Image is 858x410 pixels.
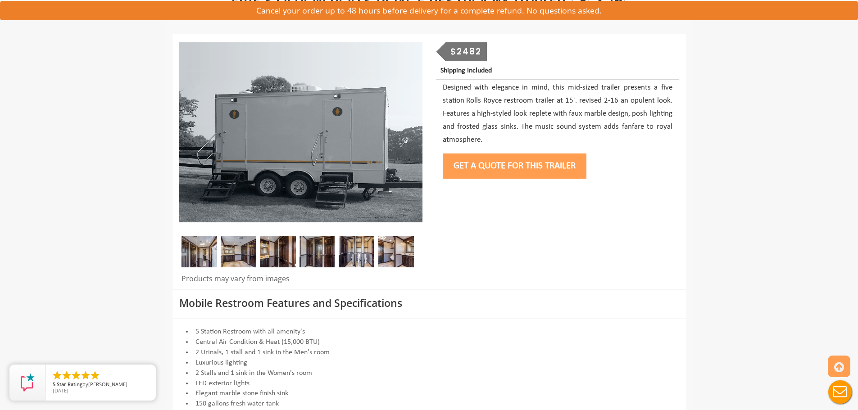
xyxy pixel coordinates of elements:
li: 5 Station Restroom with all amenity's [179,327,679,337]
li:  [80,370,91,381]
li: Elegant marble stone finish sink [179,388,679,399]
img: Restroom Trailer [300,236,335,267]
span: Star Rating [57,381,82,387]
li: Luxurious lighting [179,358,679,368]
img: Restroom trailer rental [221,236,256,267]
span: [PERSON_NAME] [88,381,127,387]
img: Restroom Trailer [260,236,296,267]
button: Live Chat [822,374,858,410]
img: Restroom Trailer [378,236,414,267]
div: $2482 [445,42,487,61]
li:  [90,370,100,381]
li:  [52,370,63,381]
img: Full view of five station restroom trailer with two separate doors for men and women [179,42,422,222]
img: Restroom Trailer [182,236,217,267]
li:  [61,370,72,381]
li: Central Air Condition & Heat (15,000 BTU) [179,337,679,347]
li: LED exterior lights [179,378,679,389]
div: Products may vary from images [179,274,422,289]
span: 5 [53,381,55,387]
p: Shipping Included [440,65,679,77]
p: Designed with elegance in mind, this mid-sized trailer presents a five station Rolls Royce restro... [443,81,672,147]
li: 2 Stalls and 1 sink in the Women's room [179,368,679,378]
h3: Mobile Restroom Features and Specifications [179,297,679,309]
li: 2 Urinals, 1 stall and 1 sink in the Men's room [179,347,679,358]
button: Get a Quote for this Trailer [443,153,586,179]
a: Get a Quote for this Trailer [443,161,586,171]
span: [DATE] [53,387,68,394]
li: 150 gallons fresh water tank [179,399,679,409]
img: Restroom Trailer [339,236,374,267]
img: Review Rating [18,374,36,392]
span: by [53,382,149,388]
li:  [71,370,82,381]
